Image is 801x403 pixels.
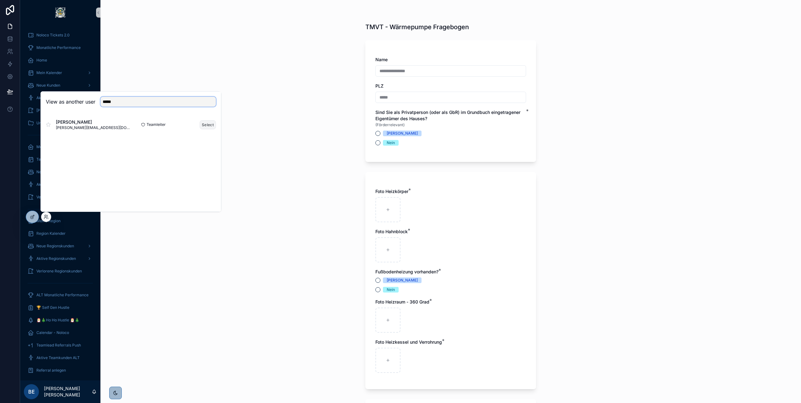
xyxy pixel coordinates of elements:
[24,154,97,165] a: Team Kalender
[387,287,395,293] div: Nein
[36,182,72,187] span: Aktive Teamkunden
[36,355,80,360] span: Aktive Teamkunden ALT
[24,105,97,116] a: [PERSON_NAME]
[375,110,520,121] span: Sind Sie als Privatperson (oder als GbR) im Grundbuch eingetragener Eigentümer des Hauses?
[24,228,97,239] a: Region Kalender
[24,67,97,78] a: Mein Kalender
[56,119,131,125] span: [PERSON_NAME]
[36,157,63,162] span: Team Kalender
[24,266,97,277] a: Verlorene Regionskunden
[46,98,95,105] h2: View as another user
[36,58,47,63] span: Home
[375,83,384,89] span: PLZ
[24,365,97,376] a: Referral anlegen
[24,166,97,178] a: Neue Teamkunden
[36,293,89,298] span: ALT Monatliche Performance
[375,299,429,304] span: Foto Heizraum - 360 Grad
[24,327,97,338] a: Calendar - Noloco
[375,339,442,345] span: Foto Heizkessel und Verrohrung
[36,330,69,335] span: Calendar - Noloco
[36,33,70,38] span: Noloco Tickets 2.0
[387,131,418,136] div: [PERSON_NAME]
[36,368,66,373] span: Referral anlegen
[36,305,69,310] span: 🏆 Self Gen Hustle
[36,269,82,274] span: Verlorene Regionskunden
[24,302,97,313] a: 🏆 Self Gen Hustle
[36,195,78,200] span: Verlorene Teamkunden
[24,191,97,203] a: Verlorene Teamkunden
[24,179,97,190] a: Aktive Teamkunden
[28,388,35,395] span: BE
[375,269,438,274] span: Fußbodenheizung vorhanden?
[200,120,216,129] button: Select
[36,108,67,113] span: [PERSON_NAME]
[36,244,74,249] span: Neue Regionskunden
[20,25,100,380] div: scrollable content
[375,189,408,194] span: Foto Heizkörper
[375,122,405,127] span: (Förderrelevant)
[36,45,81,50] span: Monatliche Performance
[36,95,62,100] span: Aktive Kunden
[36,318,79,323] span: 🎅🎄Ho Ho Hustle 🎅🎄
[24,92,97,104] a: Aktive Kunden
[36,83,60,88] span: Neue Kunden
[36,70,62,75] span: Mein Kalender
[24,253,97,264] a: Aktive Regionskunden
[24,340,97,351] a: Teamlead Referrals Push
[24,314,97,326] a: 🎅🎄Ho Ho Hustle 🎅🎄
[36,343,81,348] span: Teamlead Referrals Push
[375,229,408,234] span: Foto Hahnblock
[147,122,166,127] span: Teamleiter
[44,385,92,398] p: [PERSON_NAME] [PERSON_NAME]
[36,121,56,126] span: Unterlagen
[36,144,56,149] span: Mein Team
[24,289,97,301] a: ALT Monatliche Performance
[24,215,97,227] a: Meine Region
[24,240,97,252] a: Neue Regionskunden
[24,30,97,41] a: Noloco Tickets 2.0
[24,80,97,91] a: Neue Kunden
[24,352,97,363] a: Aktive Teamkunden ALT
[24,117,97,129] a: Unterlagen
[36,169,70,175] span: Neue Teamkunden
[365,23,469,31] h1: TMVT - Wärmepumpe Fragebogen
[36,231,66,236] span: Region Kalender
[387,140,395,146] div: Nein
[56,125,131,130] span: [PERSON_NAME][EMAIL_ADDRESS][DOMAIN_NAME]
[24,141,97,153] a: Mein Team
[24,55,97,66] a: Home
[36,256,76,261] span: Aktive Regionskunden
[387,277,418,283] div: [PERSON_NAME]
[24,42,97,53] a: Monatliche Performance
[55,8,65,18] img: App logo
[375,57,388,62] span: Name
